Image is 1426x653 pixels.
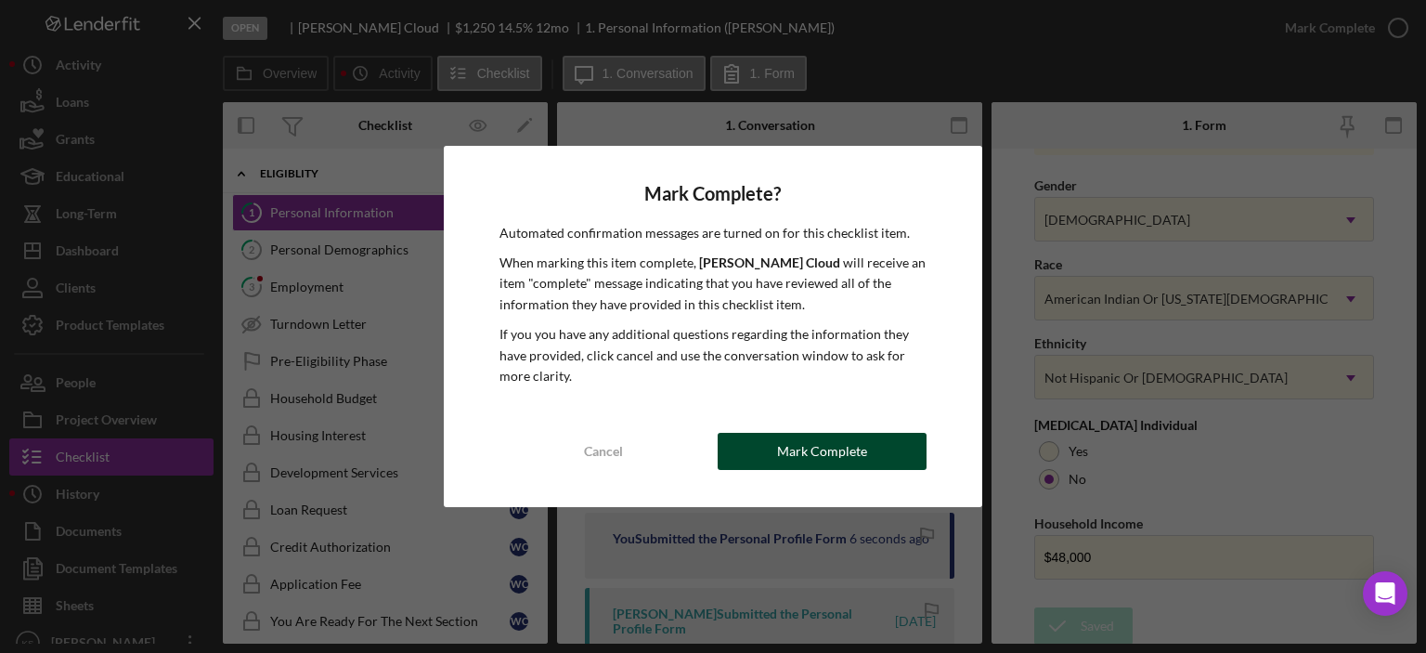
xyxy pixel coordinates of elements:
[584,433,623,470] div: Cancel
[499,433,708,470] button: Cancel
[499,183,927,204] h4: Mark Complete?
[699,255,840,270] b: [PERSON_NAME] Cloud
[499,223,927,243] p: Automated confirmation messages are turned on for this checklist item.
[499,324,927,386] p: If you you have any additional questions regarding the information they have provided, click canc...
[499,253,927,315] p: When marking this item complete, will receive an item "complete" message indicating that you have...
[718,433,927,470] button: Mark Complete
[777,433,867,470] div: Mark Complete
[1363,571,1407,616] div: Open Intercom Messenger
